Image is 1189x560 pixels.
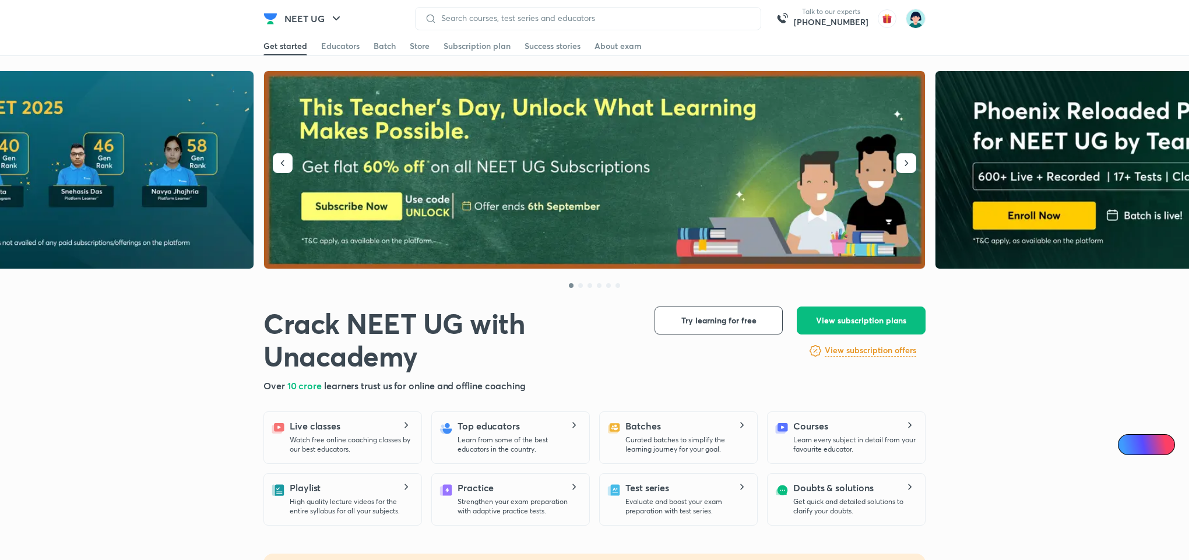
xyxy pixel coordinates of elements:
div: Success stories [525,40,581,52]
h5: Test series [625,481,669,495]
h5: Playlist [290,481,321,495]
a: Educators [321,37,360,55]
a: Store [410,37,430,55]
span: 10 crore [287,379,324,392]
span: Over [263,379,287,392]
div: Store [410,40,430,52]
h5: Practice [458,481,494,495]
a: Ai Doubts [1118,434,1175,455]
img: Icon [1125,440,1134,449]
h5: Batches [625,419,660,433]
h5: Courses [793,419,828,433]
h6: View subscription offers [825,344,916,357]
img: call-us [771,7,794,30]
div: About exam [594,40,642,52]
div: Educators [321,40,360,52]
p: Evaluate and boost your exam preparation with test series. [625,497,748,516]
span: Ai Doubts [1137,440,1168,449]
p: Get quick and detailed solutions to clarify your doubts. [793,497,916,516]
button: Try learning for free [655,307,783,334]
a: View subscription offers [825,344,916,358]
h5: Doubts & solutions [793,481,874,495]
a: [PHONE_NUMBER] [794,16,868,28]
div: Subscription plan [444,40,511,52]
a: Get started [263,37,307,55]
h1: Crack NEET UG with Unacademy [263,307,636,372]
p: Learn from some of the best educators in the country. [458,435,580,454]
p: Talk to our experts [794,7,868,16]
p: Learn every subject in detail from your favourite educator. [793,435,916,454]
p: Watch free online coaching classes by our best educators. [290,435,412,454]
a: Batch [374,37,396,55]
a: About exam [594,37,642,55]
span: View subscription plans [816,315,906,326]
img: Priyanka Buty [906,9,926,29]
a: Success stories [525,37,581,55]
input: Search courses, test series and educators [437,13,751,23]
p: Curated batches to simplify the learning journey for your goal. [625,435,748,454]
img: Company Logo [263,12,277,26]
p: High quality lecture videos for the entire syllabus for all your subjects. [290,497,412,516]
span: Try learning for free [681,315,757,326]
p: Strengthen your exam preparation with adaptive practice tests. [458,497,580,516]
button: View subscription plans [797,307,926,334]
h5: Top educators [458,419,520,433]
div: Batch [374,40,396,52]
a: Subscription plan [444,37,511,55]
h5: Live classes [290,419,340,433]
img: avatar [878,9,896,28]
span: learners trust us for online and offline coaching [324,379,526,392]
div: Get started [263,40,307,52]
button: NEET UG [277,7,350,30]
